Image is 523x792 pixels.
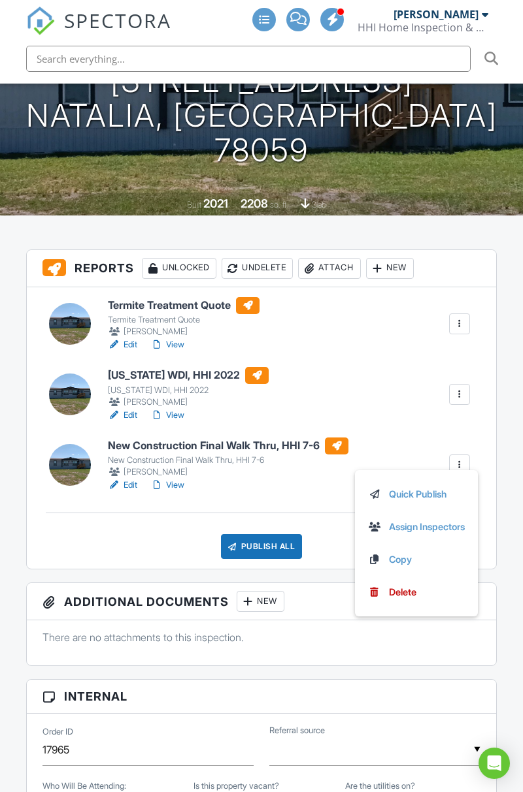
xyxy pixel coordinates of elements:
a: Edit [108,479,137,492]
a: View [150,409,184,422]
a: Delete [368,585,465,599]
span: slab [312,200,326,210]
span: Built [187,200,201,210]
a: View [150,338,184,351]
div: New [237,591,284,612]
label: Who Will Be Attending: [42,780,126,792]
a: Quick Publish [368,487,465,501]
h3: Internal [27,680,496,714]
h3: Additional Documents [27,583,496,620]
a: Termite Treatment Quote Termite Treatment Quote [PERSON_NAME] [108,297,260,339]
label: Is this property vacant? [194,780,279,792]
div: Attach [298,258,361,279]
div: New Construction Final Walk Thru, HHI 7-6 [108,455,348,466]
label: Referral source [269,725,325,737]
div: Undelete [222,258,293,279]
img: The Best Home Inspection Software - Spectora [26,7,55,35]
span: sq. ft. [270,200,288,210]
div: [US_STATE] WDI, HHI 2022 [108,385,269,396]
div: 2021 [203,197,228,210]
div: Termite Treatment Quote [108,315,260,325]
div: Publish All [221,534,303,559]
a: Edit [108,338,137,351]
a: Assign Inspectors [368,520,465,534]
input: Search everything... [26,46,471,72]
div: [PERSON_NAME] [394,8,479,21]
span: SPECTORA [64,7,171,34]
h6: New Construction Final Walk Thru, HHI 7-6 [108,437,348,454]
h6: Termite Treatment Quote [108,297,260,314]
div: Delete [389,585,416,599]
a: [US_STATE] WDI, HHI 2022 [US_STATE] WDI, HHI 2022 [PERSON_NAME] [108,367,269,409]
h1: [STREET_ADDRESS] Natalia, [GEOGRAPHIC_DATA] 78059 [21,64,502,167]
label: Are the utilities on? [345,780,415,792]
h6: [US_STATE] WDI, HHI 2022 [108,367,269,384]
a: SPECTORA [26,18,171,45]
div: HHI Home Inspection & Pest Control [358,21,488,34]
div: New [366,258,414,279]
p: There are no attachments to this inspection. [42,630,481,644]
div: Unlocked [142,258,216,279]
div: Open Intercom Messenger [479,748,510,779]
a: Edit [108,409,137,422]
h3: Reports [27,250,496,287]
div: [PERSON_NAME] [108,466,348,479]
div: [PERSON_NAME] [108,396,269,409]
a: View [150,479,184,492]
div: 2208 [241,197,268,210]
div: [PERSON_NAME] [108,325,260,338]
a: Copy [368,552,465,567]
label: Order ID [42,726,73,738]
a: New Construction Final Walk Thru, HHI 7-6 New Construction Final Walk Thru, HHI 7-6 [PERSON_NAME] [108,437,348,479]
